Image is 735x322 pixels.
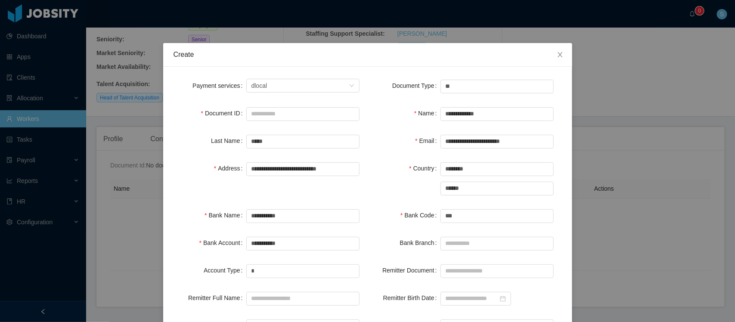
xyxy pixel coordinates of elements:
[414,110,440,117] label: Name
[500,296,506,302] i: icon: calendar
[211,137,246,144] label: Last Name
[246,162,360,176] input: Address
[440,264,554,278] input: Remitter Document
[440,237,554,251] input: Bank Branch
[192,82,246,89] label: Payment services
[246,135,360,149] input: Last Name
[199,239,246,246] label: Bank Account
[382,267,440,274] label: Remitter Document
[188,294,246,301] label: Remitter Full Name
[415,137,440,144] label: Email
[440,209,554,223] input: Bank Code
[251,79,267,92] div: dlocal
[349,83,354,89] i: icon: down
[246,237,360,251] input: Bank Account
[400,239,440,246] label: Bank Branch
[214,165,246,172] label: Address
[409,165,440,172] label: Country
[246,209,360,223] input: Bank Name
[174,50,562,59] div: Create
[383,294,440,301] label: Remitter Birth Date
[400,212,440,219] label: Bank Code
[440,107,554,121] input: Name
[440,135,554,149] input: Email
[205,212,246,219] label: Bank Name
[201,110,246,117] label: Document ID
[204,267,246,274] label: Account Type
[246,107,360,121] input: Document ID
[246,264,360,278] input: Account Type
[557,51,564,58] i: icon: close
[440,80,554,93] input: Document Type
[548,43,572,67] button: Close
[246,292,360,306] input: Remitter Full Name
[392,82,440,89] label: Document Type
